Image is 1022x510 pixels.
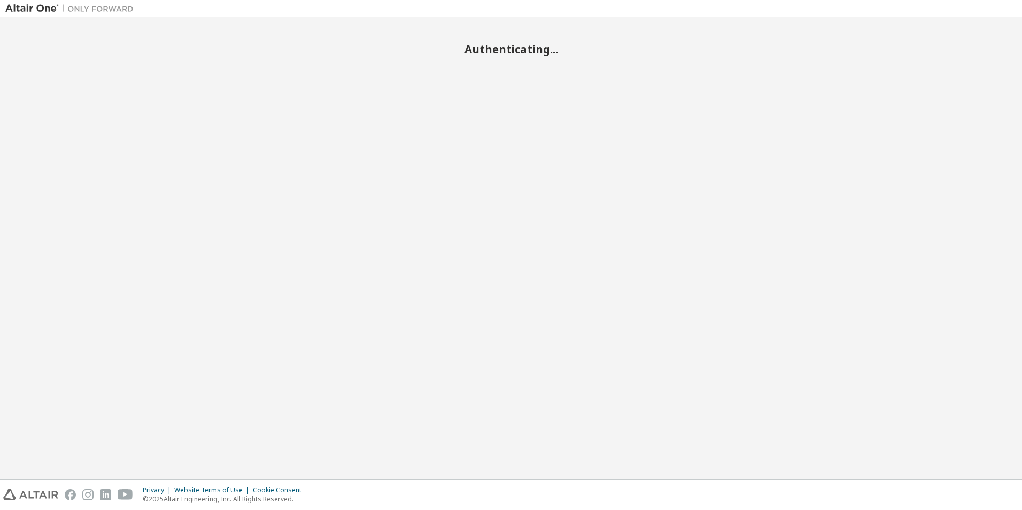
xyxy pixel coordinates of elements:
[143,494,308,504] p: © 2025 Altair Engineering, Inc. All Rights Reserved.
[174,486,253,494] div: Website Terms of Use
[100,489,111,500] img: linkedin.svg
[253,486,308,494] div: Cookie Consent
[118,489,133,500] img: youtube.svg
[65,489,76,500] img: facebook.svg
[5,3,139,14] img: Altair One
[143,486,174,494] div: Privacy
[82,489,94,500] img: instagram.svg
[5,42,1017,56] h2: Authenticating...
[3,489,58,500] img: altair_logo.svg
